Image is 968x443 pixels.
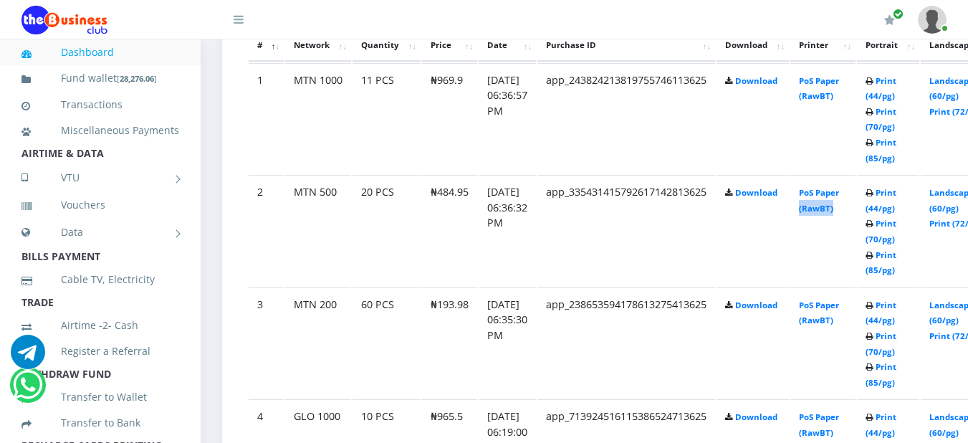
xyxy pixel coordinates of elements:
[21,36,179,69] a: Dashboard
[866,249,896,276] a: Print (85/pg)
[422,287,477,399] td: ₦193.98
[285,287,351,399] td: MTN 200
[21,406,179,439] a: Transfer to Bank
[120,73,154,84] b: 28,276.06
[479,175,536,286] td: [DATE] 06:36:32 PM
[21,62,179,95] a: Fund wallet[28,276.06]
[479,287,536,399] td: [DATE] 06:35:30 PM
[479,63,536,174] td: [DATE] 06:36:57 PM
[866,411,896,438] a: Print (44/pg)
[285,175,351,286] td: MTN 500
[249,175,284,286] td: 2
[21,309,179,342] a: Airtime -2- Cash
[21,263,179,296] a: Cable TV, Electricity
[249,287,284,399] td: 3
[21,381,179,414] a: Transfer to Wallet
[866,300,896,326] a: Print (44/pg)
[21,214,179,250] a: Data
[866,106,896,133] a: Print (70/pg)
[353,287,421,399] td: 60 PCS
[21,114,179,147] a: Miscellaneous Payments
[799,300,839,326] a: PoS Paper (RawBT)
[422,63,477,174] td: ₦969.9
[799,411,839,438] a: PoS Paper (RawBT)
[537,175,715,286] td: app_335431415792617142813625
[735,75,777,86] a: Download
[21,6,107,34] img: Logo
[866,218,896,244] a: Print (70/pg)
[735,411,777,422] a: Download
[537,287,715,399] td: app_238653594178613275413625
[866,330,896,357] a: Print (70/pg)
[353,63,421,174] td: 11 PCS
[893,9,904,19] span: Renew/Upgrade Subscription
[866,137,896,163] a: Print (85/pg)
[21,160,179,196] a: VTU
[884,14,895,26] i: Renew/Upgrade Subscription
[866,187,896,214] a: Print (44/pg)
[799,187,839,214] a: PoS Paper (RawBT)
[285,63,351,174] td: MTN 1000
[21,335,179,368] a: Register a Referral
[13,378,42,402] a: Chat for support
[866,361,896,388] a: Print (85/pg)
[11,346,45,369] a: Chat for support
[21,88,179,121] a: Transactions
[422,175,477,286] td: ₦484.95
[249,63,284,174] td: 1
[117,73,157,84] small: [ ]
[537,63,715,174] td: app_243824213819755746113625
[918,6,947,34] img: User
[21,189,179,221] a: Vouchers
[866,75,896,102] a: Print (44/pg)
[735,300,777,310] a: Download
[735,187,777,198] a: Download
[799,75,839,102] a: PoS Paper (RawBT)
[353,175,421,286] td: 20 PCS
